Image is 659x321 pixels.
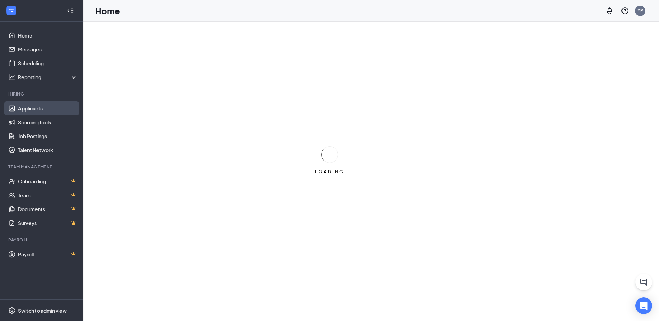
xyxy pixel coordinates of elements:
[18,101,77,115] a: Applicants
[18,188,77,202] a: TeamCrown
[18,143,77,157] a: Talent Network
[621,7,629,15] svg: QuestionInfo
[18,28,77,42] a: Home
[640,278,648,286] svg: ChatActive
[312,169,347,175] div: LOADING
[18,216,77,230] a: SurveysCrown
[18,129,77,143] a: Job Postings
[18,247,77,261] a: PayrollCrown
[8,7,15,14] svg: WorkstreamLogo
[635,274,652,290] button: ChatActive
[18,115,77,129] a: Sourcing Tools
[8,164,76,170] div: Team Management
[18,174,77,188] a: OnboardingCrown
[606,7,614,15] svg: Notifications
[67,7,74,14] svg: Collapse
[95,5,120,17] h1: Home
[8,307,15,314] svg: Settings
[635,297,652,314] div: Open Intercom Messenger
[18,42,77,56] a: Messages
[8,74,15,81] svg: Analysis
[8,91,76,97] div: Hiring
[18,307,67,314] div: Switch to admin view
[8,237,76,243] div: Payroll
[637,8,643,14] div: YP
[18,74,78,81] div: Reporting
[18,202,77,216] a: DocumentsCrown
[18,56,77,70] a: Scheduling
